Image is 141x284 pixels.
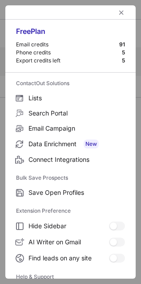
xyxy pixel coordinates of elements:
[5,250,136,266] label: Find leads on any site
[5,152,136,167] label: Connect Integrations
[28,140,125,148] span: Data Enrichment
[5,106,136,121] label: Search Portal
[84,140,99,148] span: New
[119,41,125,48] div: 91
[122,49,125,56] div: 5
[28,94,125,102] span: Lists
[16,270,125,284] label: Help & Support
[122,57,125,64] div: 5
[5,218,136,234] label: Hide Sidebar
[16,41,119,48] div: Email credits
[16,171,125,185] label: Bulk Save Prospects
[16,57,122,64] div: Export credits left
[5,91,136,106] label: Lists
[28,189,125,197] span: Save Open Profiles
[16,27,125,41] div: Free Plan
[5,136,136,152] label: Data Enrichment New
[28,254,109,262] span: Find leads on any site
[28,109,125,117] span: Search Portal
[28,238,109,246] span: AI Writer on Gmail
[28,222,109,230] span: Hide Sidebar
[116,7,127,18] button: left-button
[5,185,136,200] label: Save Open Profiles
[5,234,136,250] label: AI Writer on Gmail
[16,49,122,56] div: Phone credits
[16,76,125,91] label: ContactOut Solutions
[14,8,23,17] button: right-button
[5,121,136,136] label: Email Campaign
[28,124,125,132] span: Email Campaign
[28,156,125,164] span: Connect Integrations
[16,204,125,218] label: Extension Preference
